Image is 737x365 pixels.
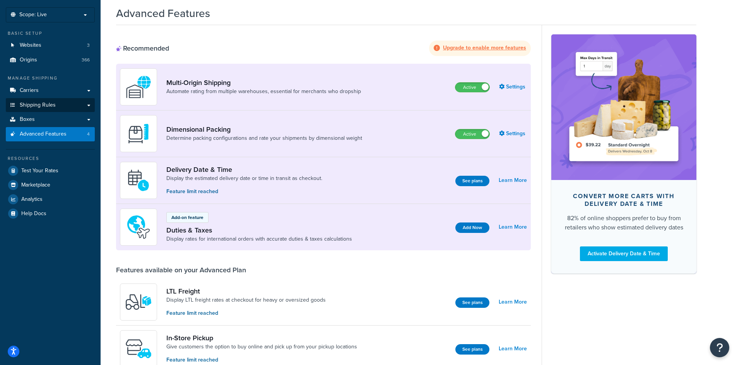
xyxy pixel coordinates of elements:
a: Display LTL freight rates at checkout for heavy or oversized goods [166,296,326,304]
a: Learn More [499,175,527,186]
a: Shipping Rules [6,98,95,112]
h1: Advanced Features [116,6,210,21]
a: Boxes [6,112,95,127]
span: Advanced Features [20,131,67,138]
div: Manage Shipping [6,75,95,81]
a: Multi-Origin Shipping [166,78,361,87]
img: DTVBYsAAAAAASUVORK5CYII= [125,120,152,147]
div: Recommended [116,44,169,53]
span: Boxes [20,116,35,123]
a: Advanced Features4 [6,127,95,141]
button: Open Resource Center [710,338,729,357]
div: Resources [6,155,95,162]
a: Carriers [6,83,95,98]
a: In-Store Pickup [166,334,357,342]
a: Dimensional Packing [166,125,362,134]
a: Give customers the option to buy online and pick up from your pickup locations [166,343,357,351]
a: Display the estimated delivery date or time in transit as checkout. [166,175,322,182]
div: Features available on your Advanced Plan [116,266,246,274]
p: Feature limit reached [166,187,322,196]
a: Learn More [499,222,527,233]
a: Settings [499,128,527,139]
img: feature-image-ddt-36eae7f7280da8017bfb280eaccd9c446f90b1fe08728e4019434db127062ab4.png [563,46,685,168]
li: Origins [6,53,95,67]
p: Feature limit reached [166,309,326,317]
span: 366 [82,57,90,63]
span: 4 [87,131,90,138]
a: Learn More [499,297,527,307]
span: Help Docs [21,211,46,217]
label: Active [455,83,489,92]
a: Delivery Date & Time [166,165,322,174]
div: Convert more carts with delivery date & time [564,192,684,208]
img: y79ZsPf0fXUFUhFXDzUgf+ktZg5F2+ohG75+v3d2s1D9TjoU8PiyCIluIjV41seZevKCRuEjTPPOKHJsQcmKCXGdfprl3L4q7... [125,289,152,316]
li: Advanced Features [6,127,95,141]
span: Carriers [20,87,39,94]
span: Origins [20,57,37,63]
a: Help Docs [6,207,95,221]
span: Test Your Rates [21,168,58,174]
img: icon-duo-feat-landed-cost-7136b061.png [125,214,152,241]
a: Determine packing configurations and rate your shipments by dimensional weight [166,134,362,142]
label: Active [455,129,489,139]
a: Analytics [6,192,95,206]
div: 82% of online shoppers prefer to buy from retailers who show estimated delivery dates [564,214,684,232]
a: Display rates for international orders with accurate duties & taxes calculations [166,235,352,243]
span: Shipping Rules [20,102,56,109]
a: Duties & Taxes [166,226,352,234]
button: Add Now [455,222,489,233]
span: Marketplace [21,182,50,188]
span: Websites [20,42,41,49]
button: See plans [455,297,489,308]
img: wfgcfpwTIucLEAAAAASUVORK5CYII= [125,335,152,362]
button: See plans [455,344,489,355]
span: Analytics [21,196,43,203]
li: Websites [6,38,95,53]
a: Activate Delivery Date & Time [580,246,668,261]
p: Feature limit reached [166,356,357,364]
a: Websites3 [6,38,95,53]
span: 3 [87,42,90,49]
button: See plans [455,176,489,186]
a: Learn More [499,343,527,354]
span: Scope: Live [19,12,47,18]
strong: Upgrade to enable more features [443,44,526,52]
a: Test Your Rates [6,164,95,178]
img: WatD5o0RtDAAAAAElFTkSuQmCC [125,73,152,100]
a: Settings [499,81,527,92]
a: LTL Freight [166,287,326,295]
div: Basic Setup [6,30,95,37]
a: Marketplace [6,178,95,192]
a: Automate rating from multiple warehouses, essential for merchants who dropship [166,88,361,95]
img: gfkeb5ejjkALwAAAABJRU5ErkJggg== [125,167,152,194]
a: Origins366 [6,53,95,67]
p: Add-on feature [171,214,203,221]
